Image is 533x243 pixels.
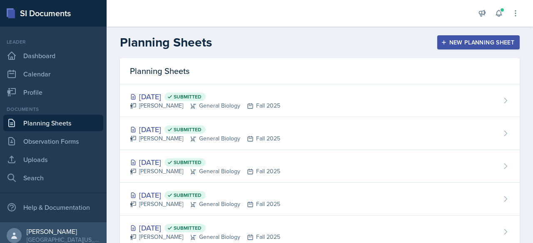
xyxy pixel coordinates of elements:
div: Documents [3,106,103,113]
a: Observation Forms [3,133,103,150]
div: Help & Documentation [3,199,103,216]
span: Submitted [174,126,202,133]
div: New Planning Sheet [443,39,514,46]
a: Calendar [3,66,103,82]
div: [PERSON_NAME] General Biology Fall 2025 [130,233,280,241]
a: Profile [3,84,103,101]
div: [DATE] [130,91,280,102]
div: [DATE] [130,189,280,201]
div: [DATE] [130,157,280,168]
div: Leader [3,38,103,46]
a: [DATE] Submitted [PERSON_NAME]General BiologyFall 2025 [120,117,520,150]
a: Dashboard [3,47,103,64]
button: New Planning Sheet [437,35,520,49]
span: Submitted [174,159,202,166]
div: [PERSON_NAME] General Biology Fall 2025 [130,101,280,110]
div: [DATE] [130,124,280,135]
div: [DATE] [130,222,280,233]
span: Submitted [174,192,202,199]
a: [DATE] Submitted [PERSON_NAME]General BiologyFall 2025 [120,84,520,117]
div: [PERSON_NAME] General Biology Fall 2025 [130,167,280,176]
div: Planning Sheets [120,58,520,84]
div: [PERSON_NAME] General Biology Fall 2025 [130,134,280,143]
span: Submitted [174,225,202,231]
a: Search [3,169,103,186]
a: Uploads [3,151,103,168]
div: [PERSON_NAME] General Biology Fall 2025 [130,200,280,209]
h2: Planning Sheets [120,35,212,50]
div: [PERSON_NAME] [27,227,100,236]
span: Submitted [174,93,202,100]
a: Planning Sheets [3,115,103,131]
a: [DATE] Submitted [PERSON_NAME]General BiologyFall 2025 [120,183,520,216]
a: [DATE] Submitted [PERSON_NAME]General BiologyFall 2025 [120,150,520,183]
